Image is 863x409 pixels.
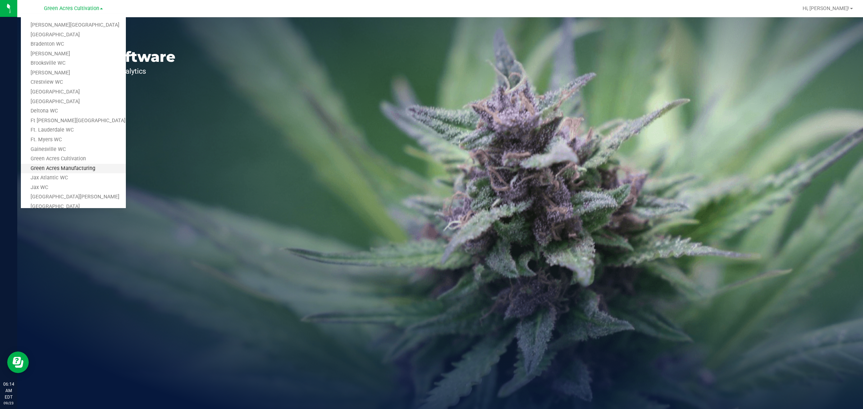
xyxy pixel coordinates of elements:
span: Hi, [PERSON_NAME]! [803,5,849,11]
a: [PERSON_NAME][GEOGRAPHIC_DATA] [21,20,126,30]
a: [GEOGRAPHIC_DATA] [21,87,126,97]
a: [GEOGRAPHIC_DATA] [21,202,126,212]
iframe: Resource center [7,351,29,373]
a: Bradenton WC [21,40,126,49]
a: Ft. Myers WC [21,135,126,145]
span: Green Acres Cultivation [44,5,99,12]
p: 06:14 AM EDT [3,381,14,400]
a: Brooksville WC [21,59,126,68]
a: Jax WC [21,183,126,193]
a: [PERSON_NAME] [21,68,126,78]
a: [GEOGRAPHIC_DATA] [21,97,126,107]
a: [GEOGRAPHIC_DATA] [21,30,126,40]
a: Deltona WC [21,106,126,116]
a: Jax Atlantic WC [21,173,126,183]
a: Crestview WC [21,78,126,87]
p: 09/23 [3,400,14,406]
a: Green Acres Cultivation [21,154,126,164]
a: Ft [PERSON_NAME][GEOGRAPHIC_DATA] [21,116,126,126]
a: Gainesville WC [21,145,126,155]
a: [PERSON_NAME] [21,49,126,59]
a: Ft. Lauderdale WC [21,125,126,135]
a: Green Acres Manufacturing [21,164,126,174]
a: [GEOGRAPHIC_DATA][PERSON_NAME] [21,192,126,202]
